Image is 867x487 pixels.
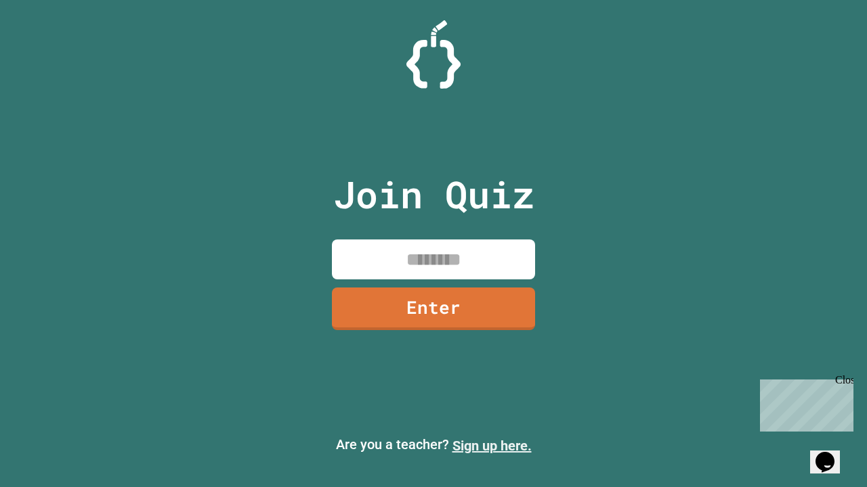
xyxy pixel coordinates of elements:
iframe: chat widget [810,433,853,473]
p: Join Quiz [333,166,534,223]
iframe: chat widget [755,374,853,432]
p: Are you a teacher? [11,434,856,456]
img: Logo.svg [406,20,461,89]
a: Enter [332,287,535,330]
a: Sign up here. [452,438,532,454]
div: Chat with us now!Close [5,5,93,86]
